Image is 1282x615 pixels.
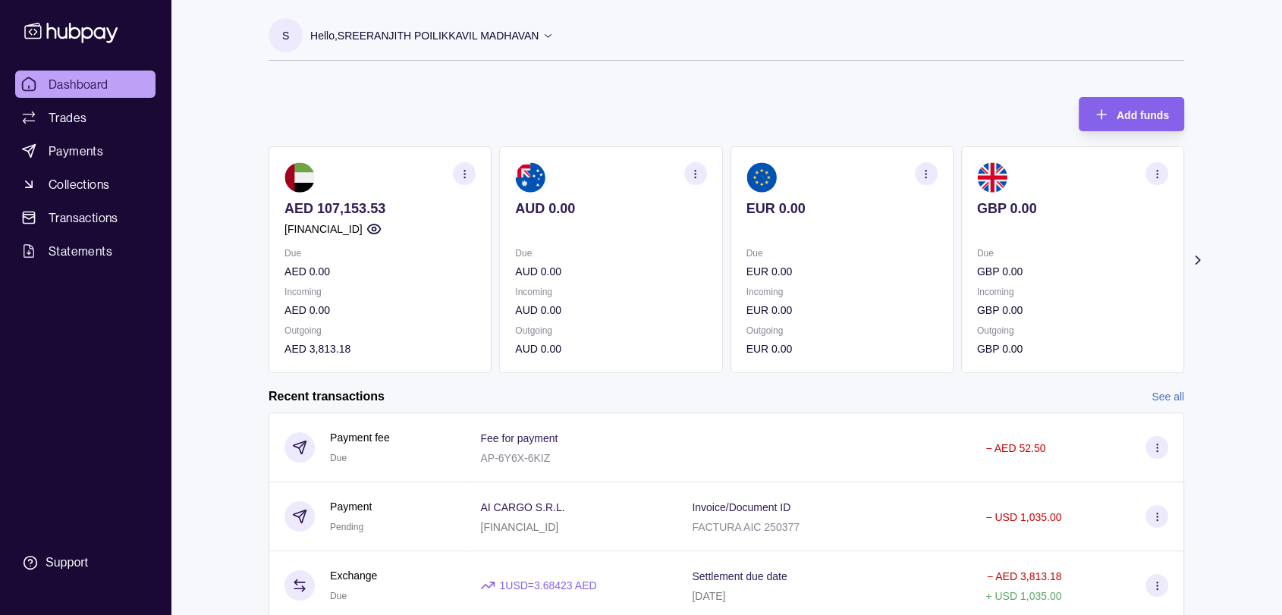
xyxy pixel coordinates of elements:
[977,245,1168,262] p: Due
[746,263,938,280] p: EUR 0.00
[46,554,88,571] div: Support
[977,200,1168,217] p: GBP 0.00
[977,340,1168,357] p: GBP 0.00
[480,501,564,513] p: AI CARGO S.R.L.
[746,302,938,318] p: EUR 0.00
[746,322,938,339] p: Outgoing
[480,432,558,444] p: Fee for payment
[515,245,706,262] p: Due
[330,453,347,463] span: Due
[15,71,156,98] a: Dashboard
[15,237,156,265] a: Statements
[284,245,476,262] p: Due
[15,204,156,231] a: Transactions
[746,162,777,193] img: eu
[310,27,539,44] p: Hello, SREERANJITH POILIKKAVIL MADHAVAN
[284,162,315,193] img: ae
[284,340,476,357] p: AED 3,813.18
[15,171,156,198] a: Collections
[746,284,938,300] p: Incoming
[977,302,1168,318] p: GBP 0.00
[746,245,938,262] p: Due
[49,175,109,193] span: Collections
[49,142,103,160] span: Payments
[1079,97,1184,131] button: Add funds
[269,388,385,405] h2: Recent transactions
[282,27,289,44] p: S
[330,429,390,446] p: Payment fee
[987,570,1061,582] p: − AED 3,813.18
[985,511,1061,523] p: − USD 1,035.00
[284,284,476,300] p: Incoming
[985,442,1045,454] p: − AED 52.50
[977,284,1168,300] p: Incoming
[49,75,108,93] span: Dashboard
[15,547,156,579] a: Support
[480,452,550,464] p: AP-6Y6X-6KIZ
[1152,388,1184,405] a: See all
[746,200,938,217] p: EUR 0.00
[499,577,596,594] p: 1 USD = 3.68423 AED
[49,242,112,260] span: Statements
[49,209,118,227] span: Transactions
[977,322,1168,339] p: Outgoing
[692,521,800,533] p: FACTURA AIC 250377
[49,108,86,127] span: Trades
[985,590,1061,602] p: + USD 1,035.00
[330,591,347,601] span: Due
[515,263,706,280] p: AUD 0.00
[692,590,725,602] p: [DATE]
[1117,109,1169,121] span: Add funds
[480,521,558,533] p: [FINANCIAL_ID]
[284,302,476,318] p: AED 0.00
[746,340,938,357] p: EUR 0.00
[330,498,372,515] p: Payment
[515,322,706,339] p: Outgoing
[515,284,706,300] p: Incoming
[692,501,790,513] p: Invoice/Document ID
[284,263,476,280] p: AED 0.00
[977,263,1168,280] p: GBP 0.00
[515,302,706,318] p: AUD 0.00
[284,221,363,237] p: [FINANCIAL_ID]
[515,340,706,357] p: AUD 0.00
[284,322,476,339] p: Outgoing
[15,104,156,131] a: Trades
[515,162,545,193] img: au
[284,200,476,217] p: AED 107,153.53
[692,570,787,582] p: Settlement due date
[977,162,1007,193] img: gb
[515,200,706,217] p: AUD 0.00
[15,137,156,165] a: Payments
[330,522,363,532] span: Pending
[330,567,377,584] p: Exchange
